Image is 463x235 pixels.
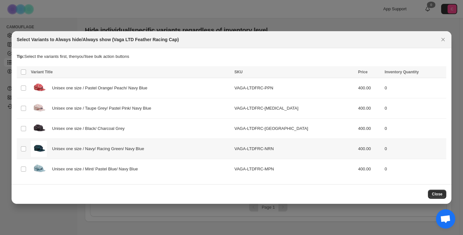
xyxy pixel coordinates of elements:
td: VAGA-LTDFRC-MPN [232,159,356,179]
button: Close [428,190,446,199]
p: Select the variants first, then you'll see bulk action buttons [17,53,446,60]
span: SKU [234,70,242,74]
strong: Tip: [17,54,24,59]
h2: Select Variants to Always hide/Always show (Vaga LTD Feather Racing Cap) [17,36,179,43]
td: 400.00 [356,78,383,98]
span: Unisex one size / Black/ Charcoal Grey [52,125,128,132]
td: 0 [383,78,446,98]
div: 打開聊天 [436,209,455,229]
td: 0 [383,119,446,139]
span: Unisex one size / Mint/ Pastel Blue/ Navy Blue [52,166,141,172]
td: 0 [383,139,446,159]
img: LTDPRINTFEATHERRACINGCAP-PastelOrangePeachNavy-1.png [31,80,47,96]
span: Price [358,70,368,74]
td: 0 [383,159,446,179]
button: Close [439,35,448,44]
td: VAGA-LTDFRC-NRN [232,139,356,159]
img: LTDPRINTFEATHERRACINGCAP-BlackCharcoal-1.png [31,121,47,137]
td: VAGA-LTDFRC-[MEDICAL_DATA] [232,98,356,119]
img: LtdPrintFeatherRacingCap-TaupeGreyPastelPinkNavyBlue-1.png [31,100,47,116]
td: VAGA-LTDFRC-PPN [232,78,356,98]
span: Inventory Quantity [385,70,419,74]
span: Unisex one size / Pastel Orange/ Peach/ Navy Blue [52,85,151,91]
span: Variant Title [31,70,53,74]
td: 400.00 [356,98,383,119]
img: LtdPrintFeatherRacingCap-MintPastelBlueNavyBlue-1.png [31,161,47,177]
td: 400.00 [356,119,383,139]
span: Close [432,192,442,197]
span: Unisex one size / Navy/ Racing Green/ Navy Blue [52,146,148,152]
td: 0 [383,98,446,119]
span: Unisex one size / Taupe Grey/ Pastel Pink/ Navy Blue [52,105,155,112]
img: LTDPRINTFEATHERRACINGCAP-RacingGreenNavy-1.png [31,141,47,157]
td: 400.00 [356,139,383,159]
td: 400.00 [356,159,383,179]
td: VAGA-LTDFRC-[GEOGRAPHIC_DATA] [232,119,356,139]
